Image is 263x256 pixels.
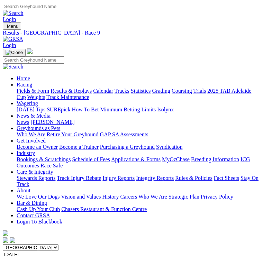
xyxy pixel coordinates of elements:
[17,100,38,106] a: Wagering
[27,48,33,54] img: logo-grsa-white.png
[17,194,60,200] a: We Love Our Dogs
[3,64,24,70] img: Search
[17,131,260,138] div: Greyhounds as Pets
[17,107,45,112] a: [DATE] Tips
[193,88,206,94] a: Trials
[102,175,135,181] a: Injury Reports
[61,206,147,212] a: Chasers Restaurant & Function Centre
[3,56,64,64] input: Search
[17,113,51,119] a: News & Media
[17,156,250,168] a: ICG Outcomes
[93,88,113,94] a: Calendar
[169,194,199,200] a: Strategic Plan
[138,194,167,200] a: Who We Are
[175,175,212,181] a: Rules & Policies
[100,144,155,150] a: Purchasing a Greyhound
[3,42,16,48] a: Login
[131,88,151,94] a: Statistics
[17,144,58,150] a: Become an Owner
[10,237,15,243] img: twitter.svg
[162,156,190,162] a: MyOzChase
[17,150,35,156] a: Industry
[17,206,260,212] div: Bar & Dining
[3,30,260,36] a: Results - [GEOGRAPHIC_DATA] - Race 9
[51,88,92,94] a: Results & Replays
[17,119,260,125] div: News & Media
[17,175,259,187] a: Stay On Track
[17,175,260,188] div: Care & Integrity
[3,36,23,42] img: GRSA
[3,10,24,16] img: Search
[201,194,233,200] a: Privacy Policy
[61,194,101,200] a: Vision and Values
[72,156,110,162] a: Schedule of Fees
[17,144,260,150] div: Get Involved
[100,131,148,137] a: GAP SA Assessments
[214,175,239,181] a: Fact Sheets
[17,107,260,113] div: Wagering
[17,131,45,137] a: Who We Are
[136,175,174,181] a: Integrity Reports
[111,156,161,162] a: Applications & Forms
[102,194,119,200] a: History
[47,131,99,137] a: Retire Your Greyhound
[17,119,29,125] a: News
[46,94,89,100] a: Track Maintenance
[3,16,16,22] a: Login
[115,88,129,94] a: Tracks
[120,194,137,200] a: Careers
[3,237,8,243] img: facebook.svg
[17,88,251,100] a: 2025 TAB Adelaide Cup
[72,107,99,112] a: How To Bet
[17,138,46,144] a: Get Involved
[3,22,21,30] button: Toggle navigation
[17,82,32,88] a: Racing
[17,206,60,212] a: Cash Up Your Club
[7,24,18,29] span: Menu
[57,175,101,181] a: Track Injury Rebate
[100,107,156,112] a: Minimum Betting Limits
[17,219,62,225] a: Login To Blackbook
[27,94,45,100] a: Weights
[3,3,64,10] input: Search
[191,156,239,162] a: Breeding Information
[17,194,260,200] div: About
[17,188,30,193] a: About
[152,88,170,94] a: Grading
[17,125,60,131] a: Greyhounds as Pets
[17,88,260,100] div: Racing
[17,175,55,181] a: Stewards Reports
[59,144,99,150] a: Become a Trainer
[157,107,174,112] a: Isolynx
[30,119,74,125] a: [PERSON_NAME]
[17,156,71,162] a: Bookings & Scratchings
[40,163,63,168] a: Race Safe
[17,88,49,94] a: Fields & Form
[3,230,8,236] img: logo-grsa-white.png
[17,169,53,175] a: Care & Integrity
[17,156,260,169] div: Industry
[6,50,23,55] img: Close
[47,107,70,112] a: SUREpick
[156,144,182,150] a: Syndication
[172,88,192,94] a: Coursing
[17,75,30,81] a: Home
[3,49,26,56] button: Toggle navigation
[17,212,50,218] a: Contact GRSA
[17,200,47,206] a: Bar & Dining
